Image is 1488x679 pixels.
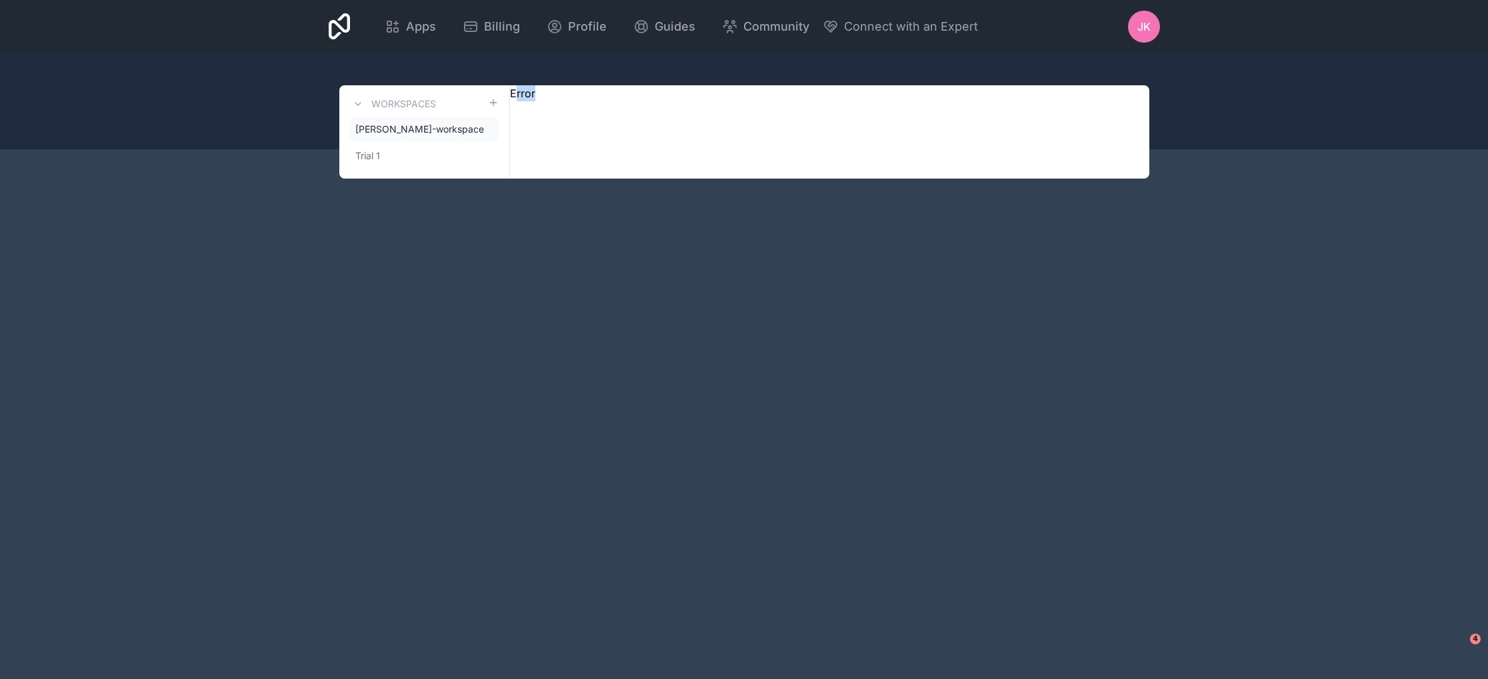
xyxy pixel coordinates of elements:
span: 4 [1470,634,1481,644]
a: Trial 1 [350,144,499,168]
button: Connect with an Expert [823,17,978,36]
a: Community [711,12,820,41]
span: Community [743,17,809,36]
h3: Workspaces [371,97,436,111]
div: Error [510,85,535,179]
iframe: Intercom live chat [1443,634,1475,666]
a: [PERSON_NAME]-workspace [350,117,499,141]
span: Profile [568,17,607,36]
span: [PERSON_NAME]-workspace [355,123,484,136]
span: Apps [406,17,436,36]
a: Profile [536,12,617,41]
a: Workspaces [350,96,436,112]
span: JK [1137,19,1151,35]
a: Billing [452,12,531,41]
a: Apps [374,12,447,41]
span: Guides [655,17,695,36]
span: Trial 1 [355,149,380,163]
span: Billing [484,17,520,36]
a: Guides [623,12,706,41]
span: Connect with an Expert [844,17,978,36]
